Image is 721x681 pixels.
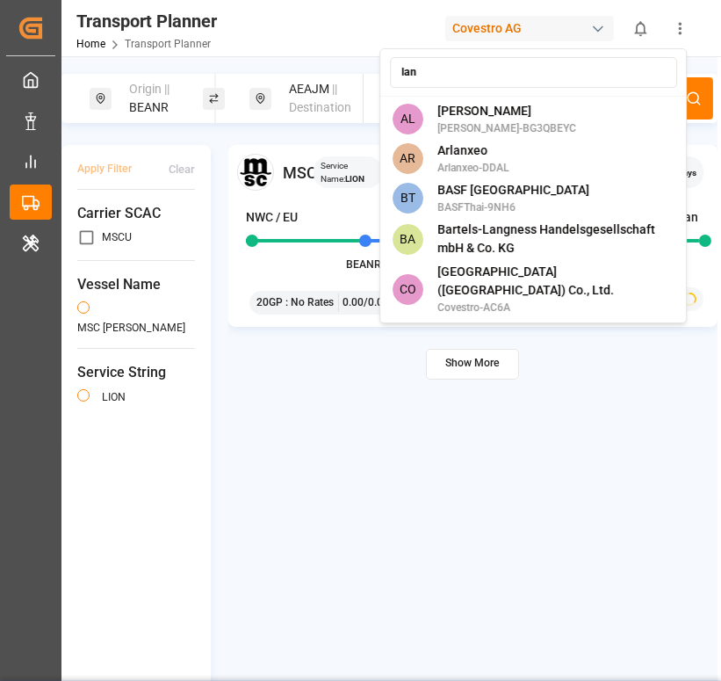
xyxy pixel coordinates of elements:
[393,183,423,214] span: BT
[393,274,423,305] span: CO
[437,181,589,199] span: BASF [GEOGRAPHIC_DATA]
[390,57,677,88] input: Search an account...
[437,120,576,136] span: [PERSON_NAME]-BG3QBEYC
[437,300,674,315] span: Covestro-AC6A
[437,160,508,176] span: Arlanxeo-DDAL
[437,141,508,160] span: Arlanxeo
[393,143,423,174] span: AR
[437,102,576,120] span: [PERSON_NAME]
[393,224,423,255] span: BA
[437,221,674,257] span: Bartels-Langness Handelsgesellschaft mbH & Co. KG
[437,263,674,300] span: [GEOGRAPHIC_DATA] ([GEOGRAPHIC_DATA]) Co., Ltd.
[437,199,589,215] span: BASFThai-9NH6
[393,104,423,134] span: AL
